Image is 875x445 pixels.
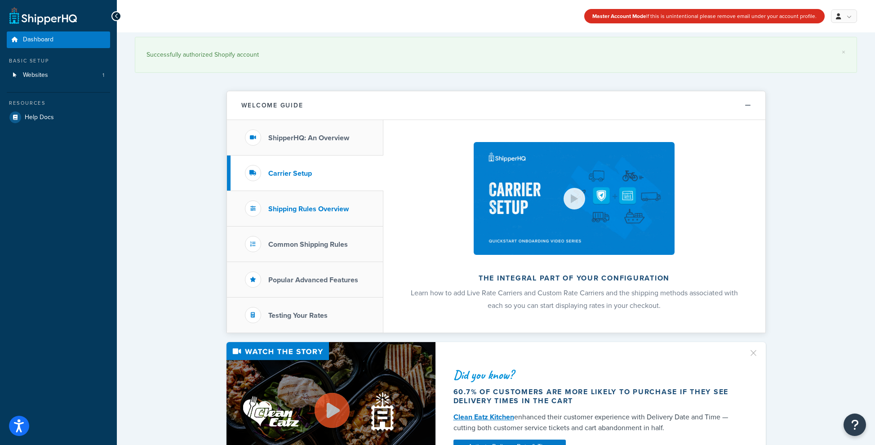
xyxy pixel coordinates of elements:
h3: Common Shipping Rules [268,240,348,249]
h3: Shipping Rules Overview [268,205,349,213]
div: Did you know? [453,369,737,381]
a: Clean Eatz Kitchen [453,412,514,422]
span: Learn how to add Live Rate Carriers and Custom Rate Carriers and the shipping methods associated ... [411,288,738,311]
h3: Carrier Setup [268,169,312,178]
div: Successfully authorized Shopify account [147,49,845,61]
a: Help Docs [7,109,110,125]
a: × [842,49,845,56]
div: Basic Setup [7,57,110,65]
span: 1 [102,71,104,79]
span: Websites [23,71,48,79]
h3: Popular Advanced Features [268,276,358,284]
h3: Testing Your Rates [268,311,328,320]
img: The integral part of your configuration [474,142,674,255]
div: Resources [7,99,110,107]
span: Help Docs [25,114,54,121]
div: 60.7% of customers are more likely to purchase if they see delivery times in the cart [453,387,737,405]
h3: ShipperHQ: An Overview [268,134,349,142]
div: enhanced their customer experience with Delivery Date and Time — cutting both customer service ti... [453,412,737,433]
li: Websites [7,67,110,84]
div: If this is unintentional please remove email under your account profile. [584,9,825,23]
a: Dashboard [7,31,110,48]
button: Welcome Guide [227,91,765,120]
span: Dashboard [23,36,53,44]
a: Websites1 [7,67,110,84]
h2: The integral part of your configuration [407,274,742,282]
strong: Master Account Mode [592,12,646,20]
button: Open Resource Center [844,414,866,436]
h2: Welcome Guide [241,102,303,109]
